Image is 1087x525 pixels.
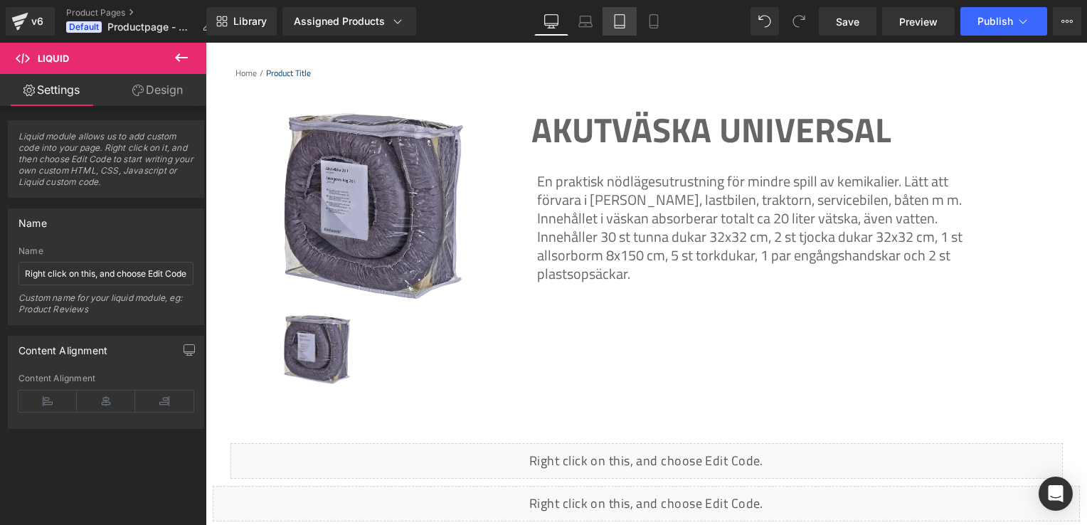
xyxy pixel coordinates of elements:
a: Preview [882,7,955,36]
nav: breadcrumbs [7,16,874,46]
span: Publish [977,16,1013,27]
a: Desktop [534,7,568,36]
div: Open Intercom Messenger [1039,477,1073,511]
button: More [1053,7,1081,36]
div: Content Alignment [18,336,107,356]
p: En praktisk nödlägesutrustning för mindre spill av kemikalier. Lätt att förvara i [PERSON_NAME], ... [332,129,783,240]
a: Akutväska Universal [78,271,152,349]
span: Preview [899,14,938,29]
a: Laptop [568,7,603,36]
button: Undo [751,7,779,36]
div: Assigned Products [294,14,405,28]
button: Redo [785,7,813,36]
span: Productpage - Main [107,21,196,33]
div: Name [18,246,193,256]
div: v6 [28,12,46,31]
span: Liquid [38,53,69,64]
span: / [51,24,60,37]
button: Publish [960,7,1047,36]
span: Save [836,14,859,29]
a: New Library [206,7,277,36]
img: Akutväska Universal [76,67,260,260]
span: Library [233,15,267,28]
a: Mobile [637,7,671,36]
div: Content Alignment [18,373,193,383]
a: v6 [6,7,55,36]
div: Name [18,209,47,229]
a: Akutväska Universal [326,67,686,108]
a: Home [30,24,51,37]
a: Tablet [603,7,637,36]
a: Design [106,74,209,106]
span: Default [66,21,102,33]
a: Product Pages [66,7,223,18]
span: Liquid module allows us to add custom code into your page. Right click on it, and then choose Edi... [18,131,193,197]
div: Custom name for your liquid module, eg: Product Reviews [18,292,193,324]
img: Akutväska Universal [78,271,145,342]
